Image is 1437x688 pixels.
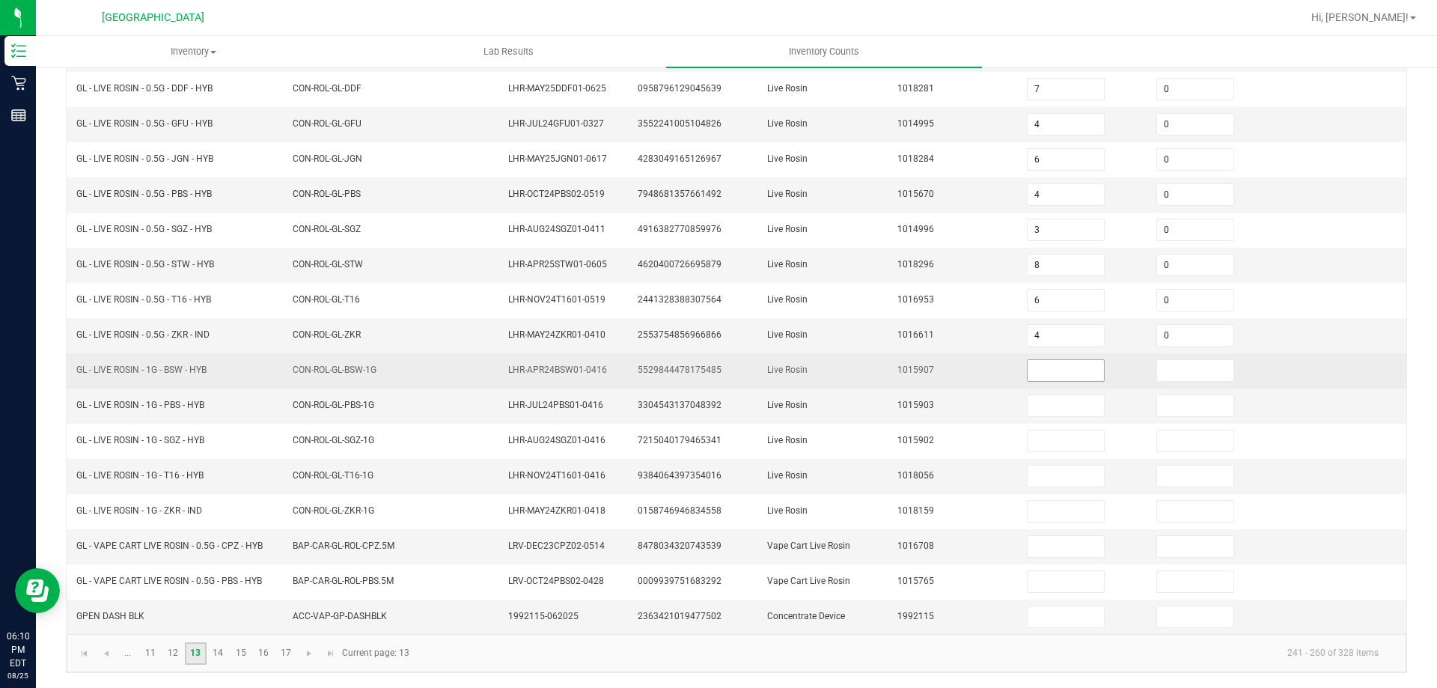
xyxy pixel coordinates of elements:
span: Live Rosin [767,435,808,445]
a: Go to the previous page [95,642,117,665]
span: LRV-DEC23CPZ02-0514 [508,541,605,551]
span: LHR-NOV24T1601-0519 [508,294,605,305]
span: Go to the next page [303,648,315,660]
span: CON-ROL-GL-BSW-1G [293,365,376,375]
span: Go to the last page [325,648,337,660]
span: CON-ROL-GL-T16-1G [293,470,373,481]
span: Vape Cart Live Rosin [767,541,850,551]
span: GPEN DASH BLK [76,611,144,621]
span: Live Rosin [767,400,808,410]
span: 1992115 [897,611,934,621]
span: GL - LIVE ROSIN - 0.5G - GFU - HYB [76,118,213,129]
span: LHR-AUG24SGZ01-0416 [508,435,605,445]
span: Inventory [37,45,350,58]
span: Go to the previous page [100,648,112,660]
span: GL - LIVE ROSIN - 0.5G - DDF - HYB [76,83,213,94]
span: LHR-AUG24SGZ01-0411 [508,224,605,234]
span: GL - LIVE ROSIN - 0.5G - T16 - HYB [76,294,211,305]
span: Lab Results [463,45,554,58]
a: Page 16 [252,642,274,665]
a: Page 10 [117,642,138,665]
span: Live Rosin [767,365,808,375]
span: LHR-MAY24ZKR01-0410 [508,329,605,340]
span: LHR-APR24BSW01-0416 [508,365,607,375]
span: 1014995 [897,118,934,129]
span: 7948681357661492 [638,189,721,199]
span: Live Rosin [767,470,808,481]
a: Page 11 [139,642,161,665]
span: GL - LIVE ROSIN - 1G - T16 - HYB [76,470,204,481]
p: 08/25 [7,670,29,681]
span: 5529844478175485 [638,365,721,375]
span: Hi, [PERSON_NAME]! [1311,11,1409,23]
span: 1018296 [897,259,934,270]
span: LHR-APR25STW01-0605 [508,259,607,270]
span: GL - LIVE ROSIN - 0.5G - ZKR - IND [76,329,210,340]
span: CON-ROL-GL-SGZ-1G [293,435,374,445]
span: 1015903 [897,400,934,410]
span: 1992115-062025 [508,611,579,621]
span: CON-ROL-GL-PBS-1G [293,400,374,410]
span: GL - LIVE ROSIN - 0.5G - STW - HYB [76,259,214,270]
span: CON-ROL-GL-JGN [293,153,362,164]
span: 0009939751683292 [638,576,721,586]
span: 4916382770859976 [638,224,721,234]
span: GL - LIVE ROSIN - 0.5G - JGN - HYB [76,153,213,164]
span: CON-ROL-GL-T16 [293,294,360,305]
span: CON-ROL-GL-ZKR [293,329,361,340]
span: 0958796129045639 [638,83,721,94]
span: 3552241005104826 [638,118,721,129]
span: 9384064397354016 [638,470,721,481]
span: 2553754856966866 [638,329,721,340]
span: GL - LIVE ROSIN - 1G - SGZ - HYB [76,435,204,445]
span: 8478034320743539 [638,541,721,551]
span: LHR-MAY24ZKR01-0418 [508,505,605,516]
span: 2363421019477502 [638,611,721,621]
inline-svg: Inventory [11,43,26,58]
p: 06:10 PM EDT [7,630,29,670]
span: 1018281 [897,83,934,94]
span: Live Rosin [767,294,808,305]
a: Lab Results [351,36,666,67]
span: GL - VAPE CART LIVE ROSIN - 0.5G - CPZ - HYB [76,541,263,551]
span: 1015670 [897,189,934,199]
span: 4283049165126967 [638,153,721,164]
span: Vape Cart Live Rosin [767,576,850,586]
span: CON-ROL-GL-DDF [293,83,361,94]
span: 1015902 [897,435,934,445]
span: CON-ROL-GL-ZKR-1G [293,505,374,516]
span: [GEOGRAPHIC_DATA] [102,11,204,24]
span: CON-ROL-GL-STW [293,259,363,270]
a: Page 14 [207,642,229,665]
span: 0158746946834558 [638,505,721,516]
span: Live Rosin [767,153,808,164]
span: Live Rosin [767,83,808,94]
iframe: Resource center [15,568,60,613]
span: 1018056 [897,470,934,481]
a: Page 12 [162,642,184,665]
span: Live Rosin [767,259,808,270]
span: LHR-OCT24PBS02-0519 [508,189,605,199]
span: Live Rosin [767,118,808,129]
span: BAP-CAR-GL-ROL-PBS.5M [293,576,394,586]
span: Inventory Counts [769,45,879,58]
span: 1015907 [897,365,934,375]
span: 1014996 [897,224,934,234]
span: Go to the first page [79,648,91,660]
kendo-pager-info: 241 - 260 of 328 items [418,641,1391,666]
span: CON-ROL-GL-PBS [293,189,361,199]
span: 7215040179465341 [638,435,721,445]
span: GL - LIVE ROSIN - 1G - BSW - HYB [76,365,207,375]
span: GL - LIVE ROSIN - 0.5G - PBS - HYB [76,189,212,199]
span: LHR-JUL24GFU01-0327 [508,118,604,129]
span: 1016953 [897,294,934,305]
span: CON-ROL-GL-GFU [293,118,361,129]
span: LRV-OCT24PBS02-0428 [508,576,604,586]
span: 4620400726695879 [638,259,721,270]
span: ACC-VAP-GP-DASHBLK [293,611,387,621]
span: LHR-MAY25DDF01-0625 [508,83,606,94]
span: Live Rosin [767,505,808,516]
span: 1016708 [897,541,934,551]
a: Page 13 [185,642,207,665]
span: 1018284 [897,153,934,164]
